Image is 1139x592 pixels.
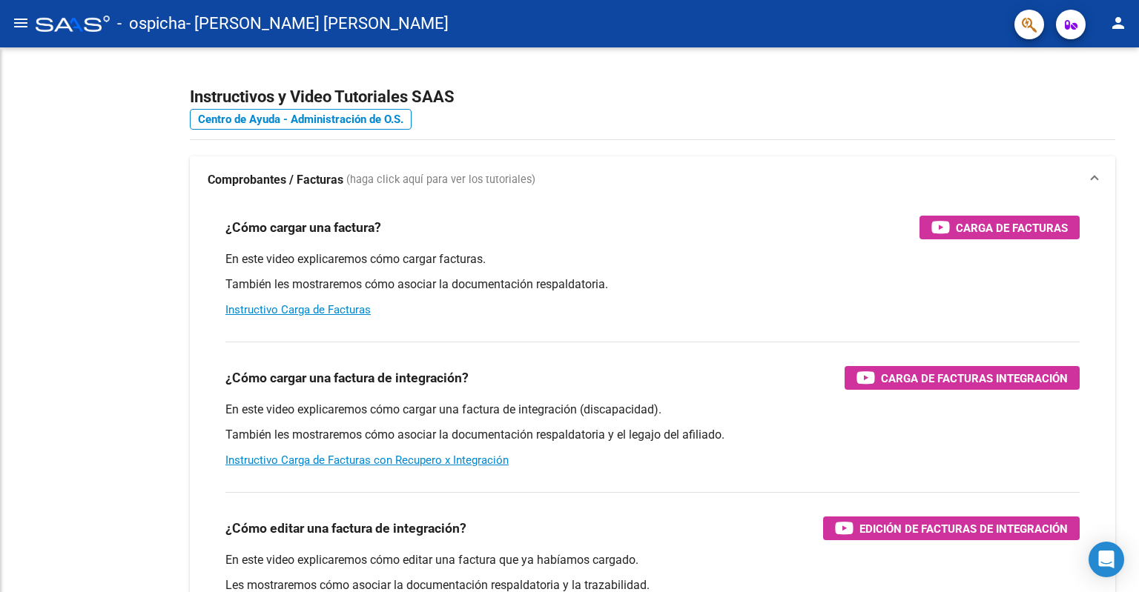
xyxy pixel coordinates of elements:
[225,552,1080,568] p: En este video explicaremos cómo editar una factura que ya habíamos cargado.
[823,516,1080,540] button: Edición de Facturas de integración
[117,7,186,40] span: - ospicha
[12,14,30,32] mat-icon: menu
[225,217,381,238] h3: ¿Cómo cargar una factura?
[346,172,535,188] span: (haga click aquí para ver los tutoriales)
[859,519,1068,538] span: Edición de Facturas de integración
[225,427,1080,443] p: También les mostraremos cómo asociar la documentación respaldatoria y el legajo del afiliado.
[956,219,1068,237] span: Carga de Facturas
[225,518,466,539] h3: ¿Cómo editar una factura de integración?
[225,303,371,316] a: Instructivo Carga de Facturas
[920,216,1080,239] button: Carga de Facturas
[881,369,1068,388] span: Carga de Facturas Integración
[225,251,1080,267] p: En este video explicaremos cómo cargar facturas.
[845,366,1080,390] button: Carga de Facturas Integración
[225,276,1080,293] p: También les mostraremos cómo asociar la documentación respaldatoria.
[190,83,1115,111] h2: Instructivos y Video Tutoriales SAAS
[190,109,412,130] a: Centro de Ayuda - Administración de O.S.
[225,402,1080,418] p: En este video explicaremos cómo cargar una factura de integración (discapacidad).
[186,7,449,40] span: - [PERSON_NAME] [PERSON_NAME]
[190,156,1115,204] mat-expansion-panel-header: Comprobantes / Facturas (haga click aquí para ver los tutoriales)
[225,367,469,388] h3: ¿Cómo cargar una factura de integración?
[1089,542,1124,577] div: Open Intercom Messenger
[208,172,343,188] strong: Comprobantes / Facturas
[225,453,509,467] a: Instructivo Carga de Facturas con Recupero x Integración
[1109,14,1127,32] mat-icon: person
